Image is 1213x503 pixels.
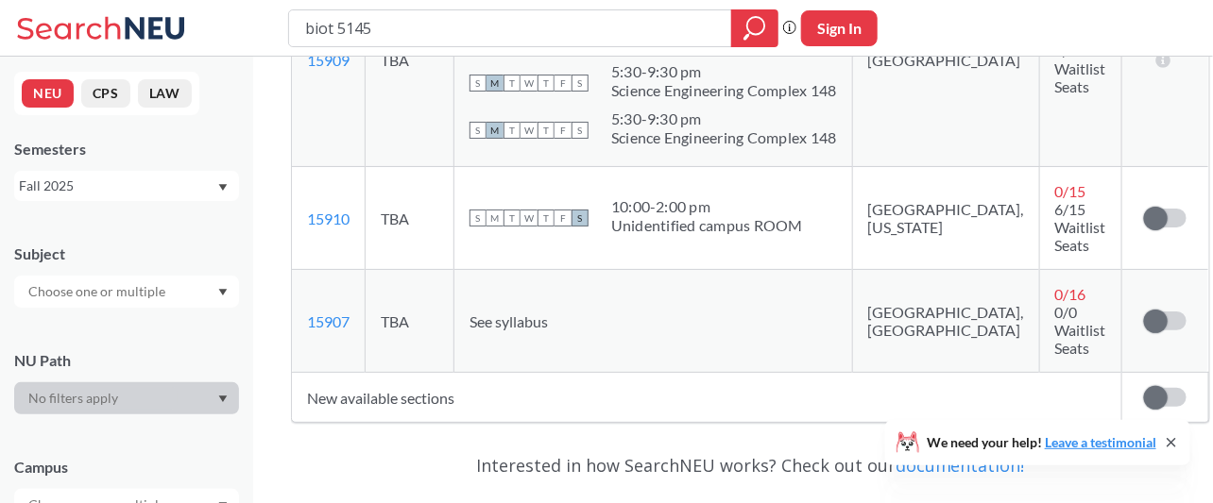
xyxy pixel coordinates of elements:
div: 10:00 - 2:00 pm [611,197,803,216]
span: S [572,210,589,226]
td: New available sections [292,373,1121,423]
input: Class, professor, course number, "phrase" [303,12,718,44]
span: T [504,122,521,139]
span: T [504,210,521,226]
span: S [572,122,589,139]
span: W [521,75,538,92]
span: See syllabus [470,312,548,330]
div: Science Engineering Complex 148 [611,81,837,100]
div: Semesters [14,139,239,159]
span: S [470,210,487,226]
button: LAW [138,79,192,108]
td: TBA [366,270,454,373]
span: T [538,210,555,226]
svg: magnifying glass [743,15,766,42]
svg: Dropdown arrow [218,289,228,296]
td: [GEOGRAPHIC_DATA], [US_STATE] [852,167,1039,270]
span: T [504,75,521,92]
span: S [572,75,589,92]
span: We need your help! [927,436,1156,449]
span: W [521,210,538,226]
div: magnifying glass [731,9,778,47]
div: Interested in how SearchNEU works? Check out our [291,438,1210,493]
span: 6/15 Waitlist Seats [1055,200,1106,254]
span: F [555,210,572,226]
span: 0 / 16 [1055,285,1086,303]
span: T [538,122,555,139]
span: F [555,75,572,92]
div: NU Path [14,350,239,371]
svg: Dropdown arrow [218,184,228,192]
a: 15909 [307,51,350,69]
a: Leave a testimonial [1045,434,1156,450]
button: CPS [81,79,130,108]
div: Campus [14,457,239,478]
span: F [555,122,572,139]
div: Dropdown arrow [14,276,239,308]
button: NEU [22,79,74,108]
button: Sign In [801,10,878,46]
td: TBA [366,167,454,270]
span: 0/0 Waitlist Seats [1055,42,1106,95]
span: S [470,75,487,92]
div: Fall 2025 [19,176,216,196]
div: Science Engineering Complex 148 [611,128,837,147]
div: Unidentified campus ROOM [611,216,803,235]
a: 15910 [307,210,350,227]
span: M [487,122,504,139]
input: Choose one or multiple [19,280,178,303]
span: 0 / 15 [1055,182,1086,200]
div: Subject [14,243,239,264]
span: S [470,122,487,139]
span: 0/0 Waitlist Seats [1055,303,1106,357]
a: documentation! [896,454,1025,477]
div: 5:30 - 9:30 pm [611,62,837,81]
div: Dropdown arrow [14,382,239,414]
span: W [521,122,538,139]
div: 5:30 - 9:30 pm [611,109,837,128]
span: M [487,75,504,92]
span: M [487,210,504,226]
a: 15907 [307,312,350,330]
svg: Dropdown arrow [218,395,228,403]
td: [GEOGRAPHIC_DATA], [GEOGRAPHIC_DATA] [852,270,1039,373]
span: T [538,75,555,92]
div: Fall 2025Dropdown arrow [14,171,239,201]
